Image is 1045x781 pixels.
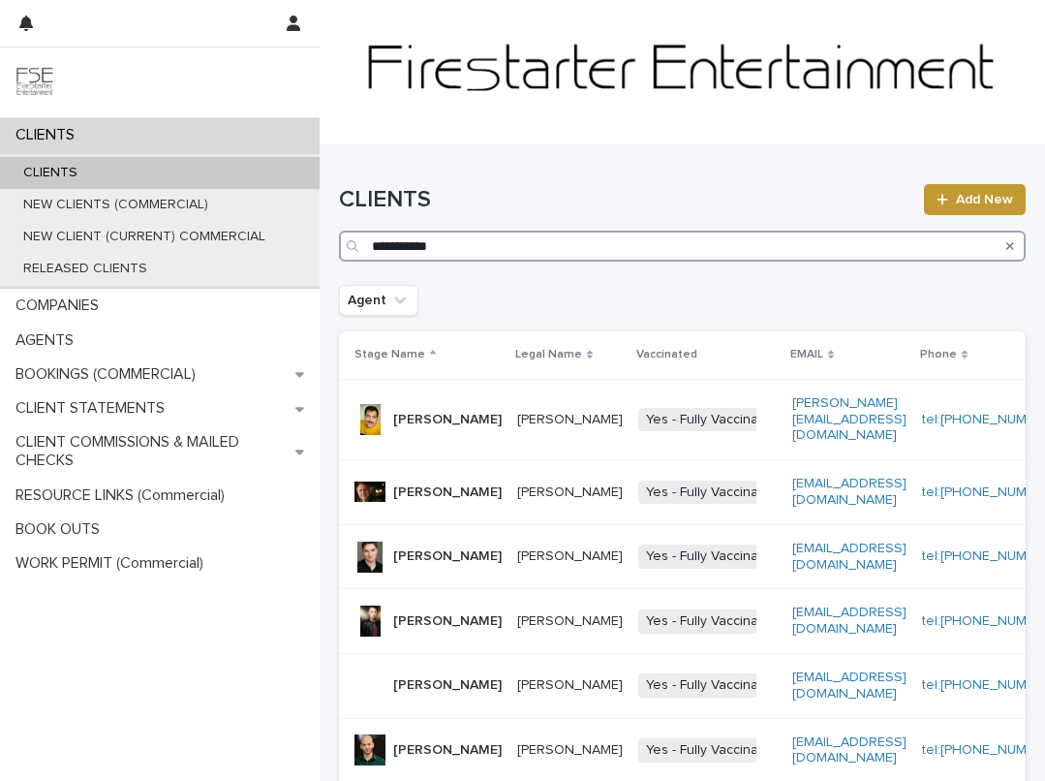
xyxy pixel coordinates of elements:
p: [PERSON_NAME] [393,742,502,759]
a: [EMAIL_ADDRESS][DOMAIN_NAME] [792,735,907,765]
p: WORK PERMIT (Commercial) [8,554,219,573]
p: EMAIL [790,344,823,365]
p: Vaccinated [636,344,697,365]
p: [PERSON_NAME] [393,613,502,630]
p: [PERSON_NAME] [517,613,623,630]
p: [PERSON_NAME] [517,548,623,565]
a: Add New [924,184,1026,215]
span: Yes - Fully Vaccinated [638,673,786,698]
a: [EMAIL_ADDRESS][DOMAIN_NAME] [792,606,907,636]
input: Search [339,231,1026,262]
p: [PERSON_NAME] [393,548,502,565]
a: [EMAIL_ADDRESS][DOMAIN_NAME] [792,671,907,701]
img: 9JgRvJ3ETPGCJDhvPVA5 [15,63,54,102]
span: Add New [956,193,1013,206]
a: [EMAIL_ADDRESS][DOMAIN_NAME] [792,477,907,507]
p: NEW CLIENTS (COMMERCIAL) [8,197,224,213]
button: Agent [339,285,418,316]
p: CLIENTS [8,126,90,144]
p: Stage Name [354,344,425,365]
p: [PERSON_NAME] [393,412,502,428]
p: BOOKINGS (COMMERCIAL) [8,365,211,384]
p: [PERSON_NAME] [393,677,502,694]
p: [PERSON_NAME] [517,412,623,428]
p: RELEASED CLIENTS [8,261,163,277]
p: CLIENT STATEMENTS [8,399,180,418]
p: CLIENT COMMISSIONS & MAILED CHECKS [8,433,295,470]
p: [PERSON_NAME] [517,742,623,759]
a: [EMAIL_ADDRESS][DOMAIN_NAME] [792,542,907,572]
p: RESOURCE LINKS (Commercial) [8,486,240,505]
p: [PERSON_NAME] [393,484,502,501]
p: CLIENTS [8,165,93,181]
p: Phone [920,344,957,365]
span: Yes - Fully Vaccinated [638,609,786,634]
span: Yes - Fully Vaccinated [638,481,786,505]
p: COMPANIES [8,297,114,315]
p: AGENTS [8,331,89,350]
span: Yes - Fully Vaccinated [638,738,786,763]
a: [PERSON_NAME][EMAIL_ADDRESS][DOMAIN_NAME] [792,396,907,443]
span: Yes - Fully Vaccinated [638,408,786,432]
span: Yes - Fully Vaccinated [638,545,786,569]
p: Legal Name [515,344,582,365]
p: BOOK OUTS [8,520,115,539]
p: [PERSON_NAME] [517,484,623,501]
h1: CLIENTS [339,186,912,214]
p: [PERSON_NAME] [517,677,623,694]
p: NEW CLIENT (CURRENT) COMMERCIAL [8,229,281,245]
